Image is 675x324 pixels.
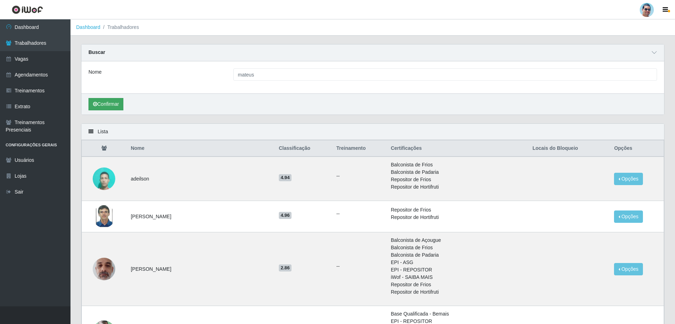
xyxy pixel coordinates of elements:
span: 2.86 [279,264,292,271]
span: 4.96 [279,212,292,219]
li: Balconista de Frios [391,161,524,169]
li: Repositor de Frios [391,176,524,183]
th: Classificação [275,140,332,157]
button: Confirmar [88,98,123,110]
li: Repositor de Hortifruti [391,288,524,296]
ul: -- [336,210,382,218]
td: [PERSON_NAME] [127,232,275,306]
li: iWof - SAIBA MAIS [391,274,524,281]
li: Repositor de Frios [391,281,524,288]
th: Nome [127,140,275,157]
li: EPI - ASG [391,259,524,266]
button: Opções [614,210,643,223]
div: Lista [81,124,664,140]
ul: -- [336,263,382,270]
strong: Buscar [88,49,105,55]
img: 1701972182792.jpeg [93,254,115,284]
li: Repositor de Frios [391,206,524,214]
img: CoreUI Logo [12,5,43,14]
button: Opções [614,173,643,185]
a: Dashboard [76,24,100,30]
th: Certificações [387,140,528,157]
span: 4.94 [279,174,292,181]
td: [PERSON_NAME] [127,201,275,232]
li: Repositor de Hortifruti [391,183,524,191]
ul: -- [336,172,382,180]
label: Nome [88,68,102,76]
li: Trabalhadores [100,24,139,31]
li: Balconista de Frios [391,244,524,251]
th: Treinamento [332,140,386,157]
img: 1704320519168.jpeg [93,164,115,194]
li: Base Qualificada - Bemais [391,310,524,318]
li: EPI - REPOSITOR [391,266,524,274]
input: Digite o Nome... [233,68,657,81]
li: Balconista de Padaria [391,169,524,176]
nav: breadcrumb [70,19,675,36]
li: Repositor de Hortifruti [391,214,524,221]
button: Opções [614,263,643,275]
li: Balconista de Padaria [391,251,524,259]
th: Locais do Bloqueio [528,140,610,157]
img: 1685545063644.jpeg [93,202,115,231]
li: Balconista de Açougue [391,237,524,244]
th: Opções [610,140,664,157]
td: adeilson [127,157,275,201]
